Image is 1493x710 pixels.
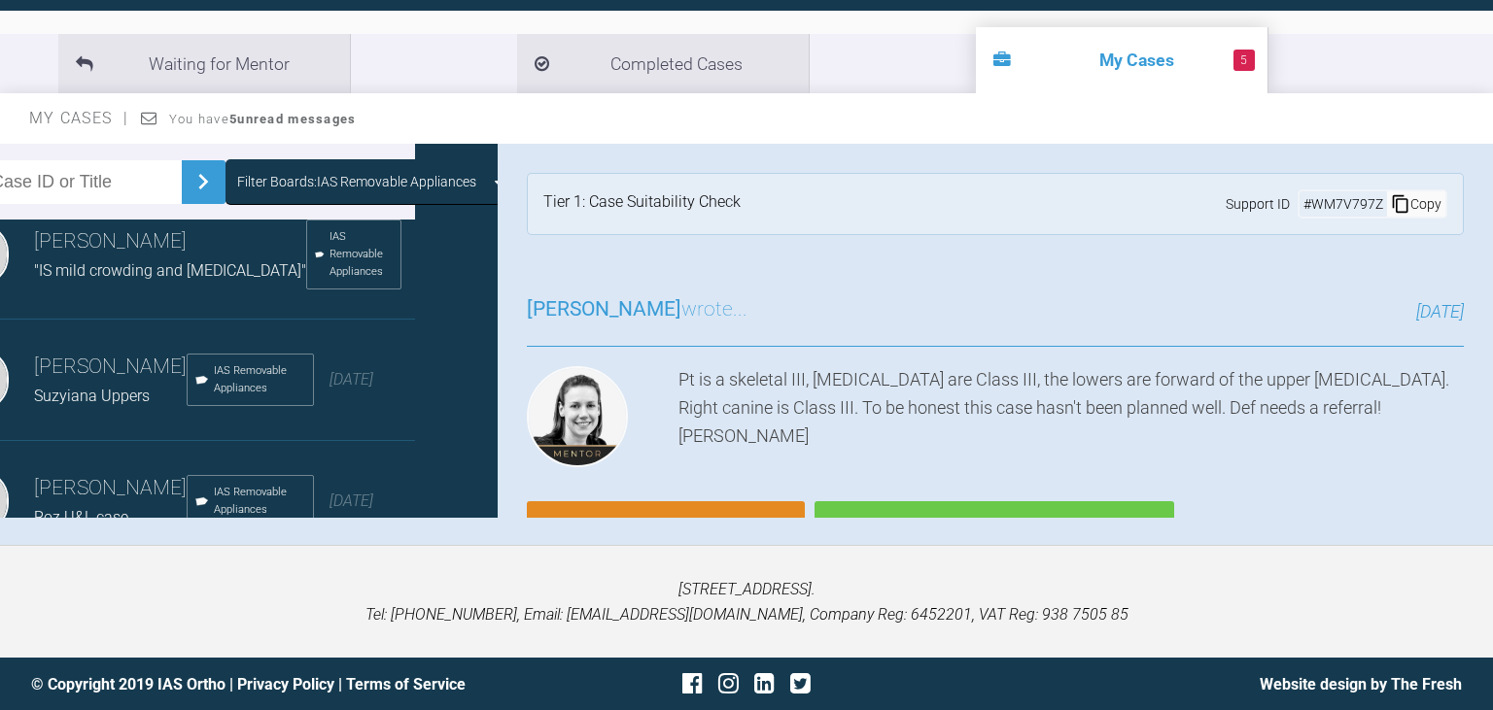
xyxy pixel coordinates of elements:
img: Kelly Toft [527,366,628,467]
div: Copy [1387,191,1445,217]
span: Support ID [1226,193,1290,215]
span: [DATE] [1416,301,1464,321]
li: Completed Cases [517,34,809,93]
span: Roz U&L case [34,508,128,526]
div: # WM7V797Z [1300,193,1387,215]
div: Tier 1: Case Suitability Check [543,189,741,219]
li: Waiting for Mentor [58,34,350,93]
strong: 5 unread messages [229,112,356,126]
span: "IS mild crowding and [MEDICAL_DATA]" [34,261,306,280]
span: IAS Removable Appliances [214,484,305,519]
a: Reply [527,501,805,561]
span: You have [169,112,357,126]
span: IAS Removable Appliances [214,362,305,397]
p: [STREET_ADDRESS]. Tel: [PHONE_NUMBER], Email: [EMAIL_ADDRESS][DOMAIN_NAME], Company Reg: 6452201,... [31,577,1462,626]
img: chevronRight.28bd32b0.svg [188,166,219,197]
a: Privacy Policy [237,675,334,693]
div: Mark Complete [815,501,1174,561]
div: Pt is a skeletal III, [MEDICAL_DATA] are Class III, the lowers are forward of the upper [MEDICAL_... [678,366,1464,475]
a: Terms of Service [346,675,466,693]
span: [DATE] [330,491,373,510]
h3: [PERSON_NAME] [34,472,187,505]
span: My Cases [29,109,129,127]
span: IAS Removable Appliances [330,228,393,281]
div: © Copyright 2019 IAS Ortho | | [31,672,508,697]
span: Suzyiana Uppers [34,387,150,405]
span: [DATE] [330,370,373,389]
a: Website design by The Fresh [1260,675,1462,693]
h3: wrote... [527,293,747,326]
span: 5 [1233,50,1255,71]
h3: [PERSON_NAME] [34,225,306,258]
h3: [PERSON_NAME] [34,351,187,384]
span: [PERSON_NAME] [527,297,681,321]
div: Filter Boards: IAS Removable Appliances [237,171,476,192]
li: My Cases [976,27,1267,93]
